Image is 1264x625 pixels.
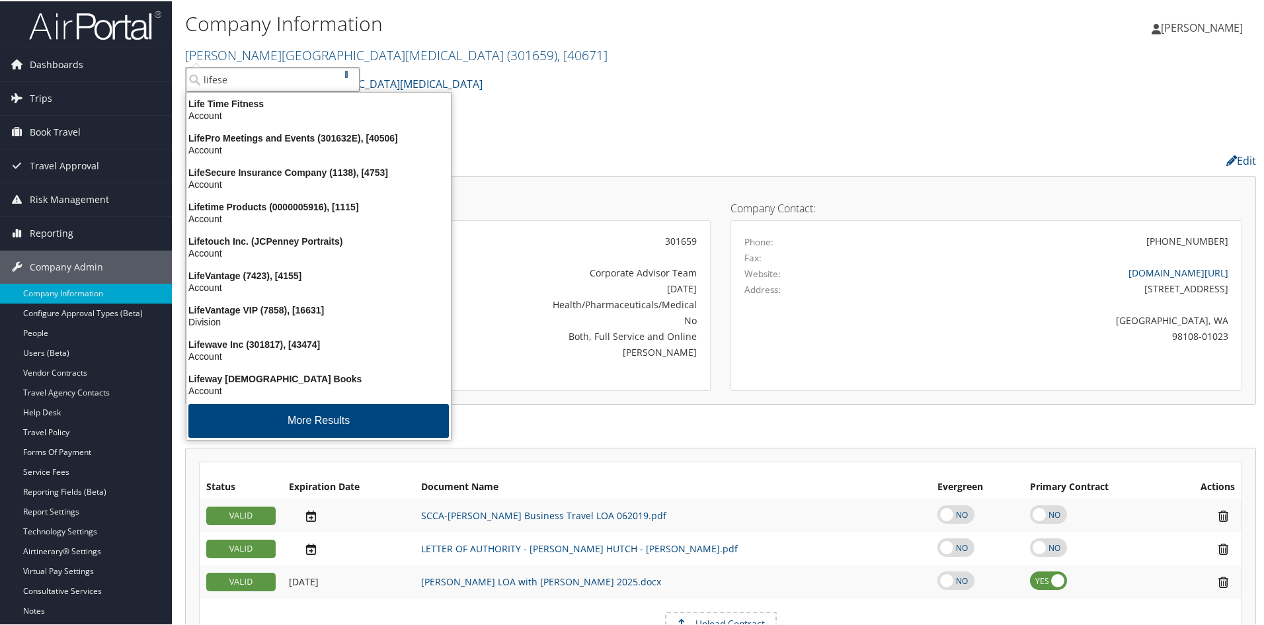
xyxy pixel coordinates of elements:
[1128,265,1228,278] a: [DOMAIN_NAME][URL]
[381,265,697,278] div: Corporate Advisor Team
[871,280,1229,294] div: [STREET_ADDRESS]
[1212,508,1235,522] i: Remove Contract
[185,419,1256,441] h2: Contracts:
[178,177,459,189] div: Account
[30,81,52,114] span: Trips
[381,296,697,310] div: Health/Pharmaceuticals/Medical
[206,505,276,524] div: VALID
[1212,541,1235,555] i: Remove Contract
[1167,474,1242,498] th: Actions
[381,312,697,326] div: No
[30,249,103,282] span: Company Admin
[29,9,161,40] img: airportal-logo.png
[178,165,459,177] div: LifeSecure Insurance Company (1138), [4753]
[421,541,738,554] a: LETTER OF AUTHORITY - [PERSON_NAME] HUTCH - [PERSON_NAME].pdf
[381,233,697,247] div: 301659
[1146,233,1228,247] div: [PHONE_NUMBER]
[557,45,608,63] span: , [ 40671 ]
[282,474,415,498] th: Expiration Date
[1161,19,1243,34] span: [PERSON_NAME]
[421,508,666,521] a: SCCA-[PERSON_NAME] Business Travel LOA 062019.pdf
[178,131,459,143] div: LifePro Meetings and Events (301632E), [40506]
[178,97,459,108] div: Life Time Fitness
[415,474,931,498] th: Document Name
[178,349,459,361] div: Account
[178,384,459,396] div: Account
[188,403,449,437] button: More Results
[744,250,762,263] label: Fax:
[289,541,408,555] div: Add/Edit Date
[185,9,899,36] h1: Company Information
[30,114,81,147] span: Book Travel
[381,344,697,358] div: [PERSON_NAME]
[178,337,459,349] div: Lifewave Inc (301817), [43474]
[178,234,459,246] div: Lifetouch Inc. (JCPenney Portraits)
[178,108,459,120] div: Account
[178,246,459,258] div: Account
[931,474,1023,498] th: Evergreen
[1212,574,1235,588] i: Remove Contract
[178,372,459,384] div: Lifeway [DEMOGRAPHIC_DATA] Books
[178,303,459,315] div: LifeVantage VIP (7858), [16631]
[744,266,781,279] label: Website:
[871,328,1229,342] div: 98108-01023
[186,66,360,91] input: Search Accounts
[289,574,319,587] span: [DATE]
[1152,7,1256,46] a: [PERSON_NAME]
[199,202,711,212] h4: Account Details:
[178,143,459,155] div: Account
[744,282,781,295] label: Address:
[1226,152,1256,167] a: Edit
[30,182,109,215] span: Risk Management
[30,148,99,181] span: Travel Approval
[185,45,608,63] a: [PERSON_NAME][GEOGRAPHIC_DATA][MEDICAL_DATA]
[178,212,459,224] div: Account
[871,312,1229,326] div: [GEOGRAPHIC_DATA], WA
[507,45,557,63] span: ( 301659 )
[200,474,282,498] th: Status
[345,69,356,77] img: ajax-loader.gif
[30,47,83,80] span: Dashboards
[206,571,276,590] div: VALID
[744,234,773,247] label: Phone:
[30,216,73,249] span: Reporting
[178,315,459,327] div: Division
[381,280,697,294] div: [DATE]
[381,328,697,342] div: Both, Full Service and Online
[178,269,459,280] div: LifeVantage (7423), [4155]
[1023,474,1167,498] th: Primary Contract
[178,280,459,292] div: Account
[289,508,408,522] div: Add/Edit Date
[731,202,1242,212] h4: Company Contact:
[289,575,408,587] div: Add/Edit Date
[178,200,459,212] div: Lifetime Products (0000005916), [1115]
[185,147,892,170] h2: Company Profile:
[421,574,661,587] a: [PERSON_NAME] LOA with [PERSON_NAME] 2025.docx
[206,538,276,557] div: VALID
